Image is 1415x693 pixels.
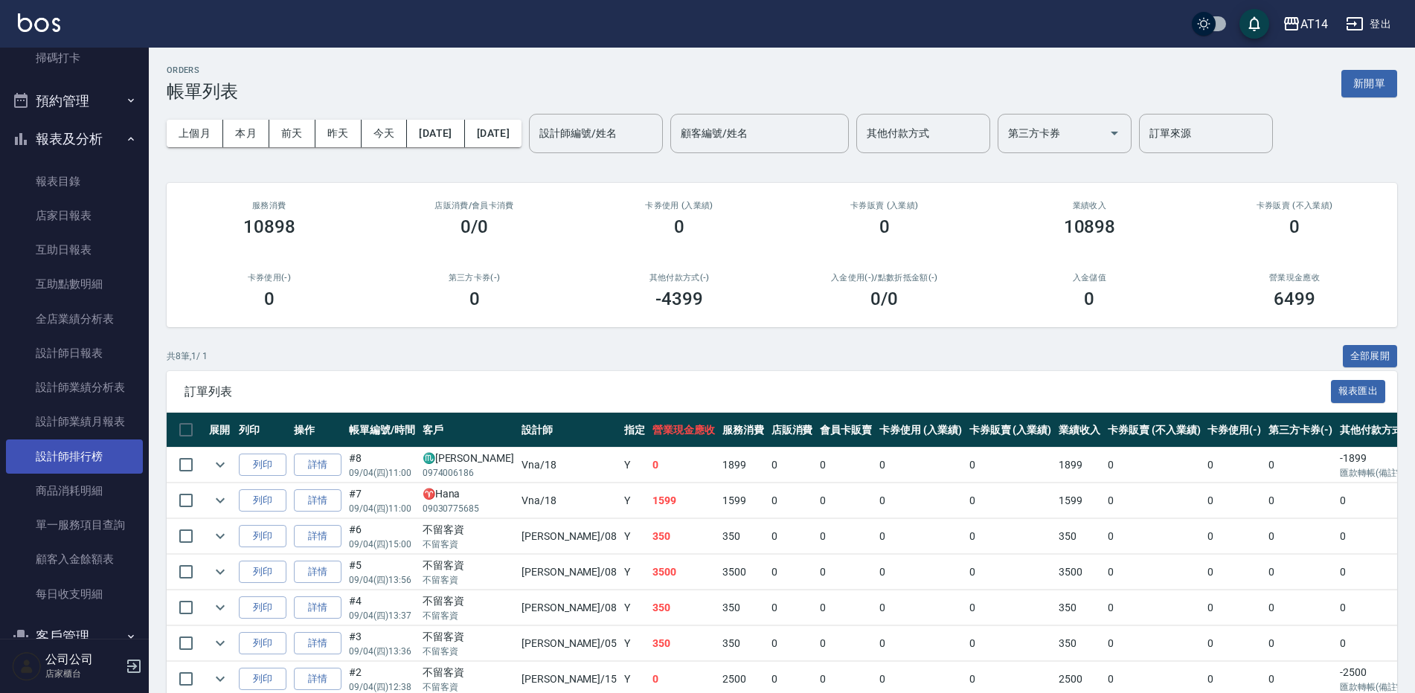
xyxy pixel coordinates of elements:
[6,41,143,75] a: 掃碼打卡
[345,483,419,518] td: #7
[423,645,514,658] p: 不留客資
[423,593,514,609] div: 不留客資
[1204,555,1265,590] td: 0
[167,81,238,102] h3: 帳單列表
[768,483,817,518] td: 0
[876,413,966,448] th: 卡券使用 (入業績)
[518,448,620,483] td: Vna /18
[294,561,341,584] a: 詳情
[185,384,1331,399] span: 訂單列表
[12,651,42,681] img: Person
[209,454,231,476] button: expand row
[649,483,719,518] td: 1599
[294,454,341,477] a: 詳情
[966,519,1056,554] td: 0
[1055,483,1104,518] td: 1599
[594,273,764,283] h2: 其他付款方式(-)
[620,626,649,661] td: Y
[1064,216,1116,237] h3: 10898
[1104,519,1204,554] td: 0
[620,483,649,518] td: Y
[345,448,419,483] td: #8
[345,555,419,590] td: #5
[345,590,419,625] td: #4
[816,590,876,625] td: 0
[1055,519,1104,554] td: 350
[1265,590,1336,625] td: 0
[1274,289,1315,309] h3: 6499
[1204,483,1265,518] td: 0
[1005,273,1175,283] h2: 入金儲值
[879,216,890,237] h3: 0
[1265,413,1336,448] th: 第三方卡券(-)
[719,519,768,554] td: 350
[239,632,286,655] button: 列印
[465,120,522,147] button: [DATE]
[876,519,966,554] td: 0
[800,273,969,283] h2: 入金使用(-) /點數折抵金額(-)
[239,596,286,619] button: 列印
[407,120,464,147] button: [DATE]
[649,590,719,625] td: 350
[649,555,719,590] td: 3500
[423,558,514,573] div: 不留客資
[1104,626,1204,661] td: 0
[205,413,235,448] th: 展開
[349,573,415,587] p: 09/04 (四) 13:56
[1277,9,1334,39] button: AT14
[390,201,559,210] h2: 店販消費 /會員卡消費
[1265,483,1336,518] td: 0
[876,626,966,661] td: 0
[345,626,419,661] td: #3
[1341,70,1397,97] button: 新開單
[6,577,143,611] a: 每日收支明細
[876,555,966,590] td: 0
[167,349,208,363] p: 共 8 筆, 1 / 1
[362,120,408,147] button: 今天
[185,273,354,283] h2: 卡券使用(-)
[167,65,238,75] h2: ORDERS
[1104,448,1204,483] td: 0
[209,561,231,583] button: expand row
[1103,121,1126,145] button: Open
[235,413,290,448] th: 列印
[966,448,1056,483] td: 0
[800,201,969,210] h2: 卡券販賣 (入業績)
[768,448,817,483] td: 0
[349,502,415,515] p: 09/04 (四) 11:00
[423,665,514,680] div: 不留客資
[349,466,415,480] p: 09/04 (四) 11:00
[518,555,620,590] td: [PERSON_NAME] /08
[239,668,286,691] button: 列印
[518,483,620,518] td: Vna /18
[1204,519,1265,554] td: 0
[243,216,295,237] h3: 10898
[620,519,649,554] td: Y
[390,273,559,283] h2: 第三方卡券(-)
[719,590,768,625] td: 350
[1055,448,1104,483] td: 1899
[518,590,620,625] td: [PERSON_NAME] /08
[469,289,480,309] h3: 0
[1341,76,1397,90] a: 新開單
[674,216,684,237] h3: 0
[1104,483,1204,518] td: 0
[719,555,768,590] td: 3500
[1343,345,1398,368] button: 全部展開
[315,120,362,147] button: 昨天
[6,336,143,370] a: 設計師日報表
[294,525,341,548] a: 詳情
[594,201,764,210] h2: 卡券使用 (入業績)
[518,519,620,554] td: [PERSON_NAME] /08
[1005,201,1175,210] h2: 業績收入
[423,466,514,480] p: 0974006186
[461,216,488,237] h3: 0/0
[423,522,514,538] div: 不留客資
[768,413,817,448] th: 店販消費
[649,448,719,483] td: 0
[6,508,143,542] a: 單一服務項目查詢
[870,289,898,309] h3: 0 /0
[768,555,817,590] td: 0
[419,413,518,448] th: 客戶
[239,525,286,548] button: 列印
